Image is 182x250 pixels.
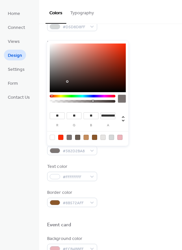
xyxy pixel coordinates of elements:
[8,94,30,101] span: Contact Us
[4,36,24,46] a: Views
[100,135,106,140] div: rgb(230, 228, 226)
[117,135,123,140] div: rgb(236, 180, 187)
[4,64,29,74] a: Settings
[8,80,18,87] span: Form
[84,124,98,127] label: b
[50,135,55,140] div: rgb(255, 255, 255)
[84,135,89,140] div: rgb(197, 141, 93)
[75,135,80,140] div: rgb(106, 93, 83)
[47,222,71,229] div: Event card
[100,124,115,127] label: a
[92,135,97,140] div: rgb(139, 87, 42)
[4,78,22,88] a: Form
[8,66,25,73] span: Settings
[63,174,87,181] span: #FFFFFFFF
[67,135,72,140] div: rgba(56, 45, 43, 0.6588235294117647)
[67,124,82,127] label: g
[8,52,22,59] span: Design
[4,8,24,19] a: Home
[63,148,87,155] span: #382D2BA8
[4,92,34,102] a: Contact Us
[47,235,96,242] div: Background color
[47,163,96,170] div: Text color
[4,22,29,32] a: Connect
[8,24,25,31] span: Connect
[47,39,96,46] div: Inner border color
[47,189,96,196] div: Border color
[63,24,87,31] span: #D5D8D8FF
[8,10,20,17] span: Home
[4,50,26,60] a: Design
[109,135,114,140] div: rgb(213, 216, 216)
[50,124,65,127] label: r
[58,135,63,140] div: rgb(255, 43, 6)
[63,200,87,206] span: #8B572AFF
[8,38,20,45] span: Views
